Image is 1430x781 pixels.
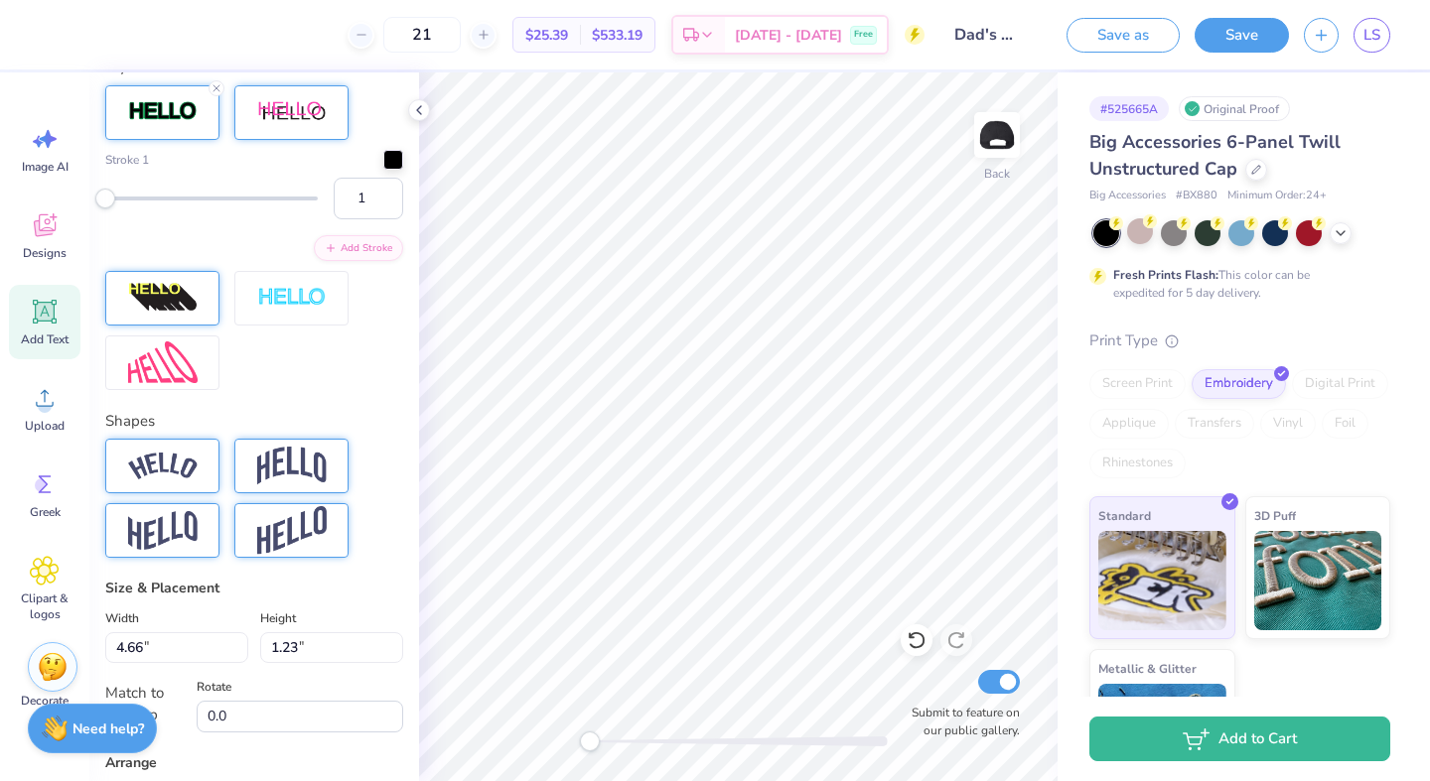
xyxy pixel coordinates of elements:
input: – – [383,17,461,53]
img: Rise [257,506,327,555]
span: Free [854,28,873,42]
label: Height [260,606,296,630]
span: [DATE] - [DATE] [735,25,842,46]
a: LS [1354,18,1390,53]
span: LS [1363,24,1380,47]
button: Save [1195,18,1289,53]
div: Digital Print [1292,369,1388,399]
div: This color can be expedited for 5 day delivery. [1113,266,1358,302]
div: Back [984,165,1010,183]
span: Decorate [21,693,69,709]
img: Shadow [257,100,327,125]
img: Negative Space [257,287,327,310]
div: Screen Print [1089,369,1186,399]
span: Add Text [21,331,69,347]
button: Save as [1067,18,1180,53]
span: $533.19 [592,25,643,46]
label: Shapes [105,410,155,433]
label: Stroke 1 [105,151,149,169]
span: Metallic & Glitter [1098,658,1197,679]
div: Rhinestones [1089,449,1186,478]
span: Standard [1098,505,1151,526]
img: Flag [128,511,198,550]
button: Add Stroke [314,235,403,261]
div: Match to Mockup [105,682,185,726]
div: Applique [1089,409,1169,439]
span: Image AI [22,159,69,175]
img: Back [977,115,1017,155]
span: Clipart & logos [12,590,77,622]
div: Print Type [1089,329,1390,352]
img: 3D Illusion [128,282,198,314]
label: Rotate [197,675,231,699]
img: Standard [1098,531,1226,630]
div: Arrange [105,752,403,773]
div: Transfers [1175,409,1254,439]
span: $25.39 [525,25,568,46]
span: Big Accessories 6-Panel Twill Unstructured Cap [1089,130,1341,181]
img: Free Distort [128,341,198,384]
strong: Fresh Prints Flash: [1113,267,1218,283]
span: # BX880 [1176,188,1217,204]
div: Foil [1322,409,1368,439]
span: 3D Puff [1254,505,1296,526]
span: Greek [30,504,61,520]
div: Accessibility label [95,189,115,208]
span: Upload [25,418,65,434]
div: Original Proof [1179,96,1290,121]
div: Vinyl [1260,409,1316,439]
img: 3D Puff [1254,531,1382,630]
label: Width [105,606,139,630]
img: Arch [257,447,327,484]
span: Designs [23,245,67,261]
span: Minimum Order: 24 + [1227,188,1327,204]
img: Arc [128,453,198,479]
button: Add to Cart [1089,716,1390,761]
input: Untitled Design [939,15,1037,55]
img: Stroke [128,100,198,123]
span: Big Accessories [1089,188,1166,204]
div: # 525665A [1089,96,1169,121]
strong: Need help? [72,719,144,738]
div: Embroidery [1192,369,1286,399]
div: Size & Placement [105,578,403,598]
label: Submit to feature on our public gallery. [901,704,1020,739]
div: Accessibility label [580,731,600,751]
